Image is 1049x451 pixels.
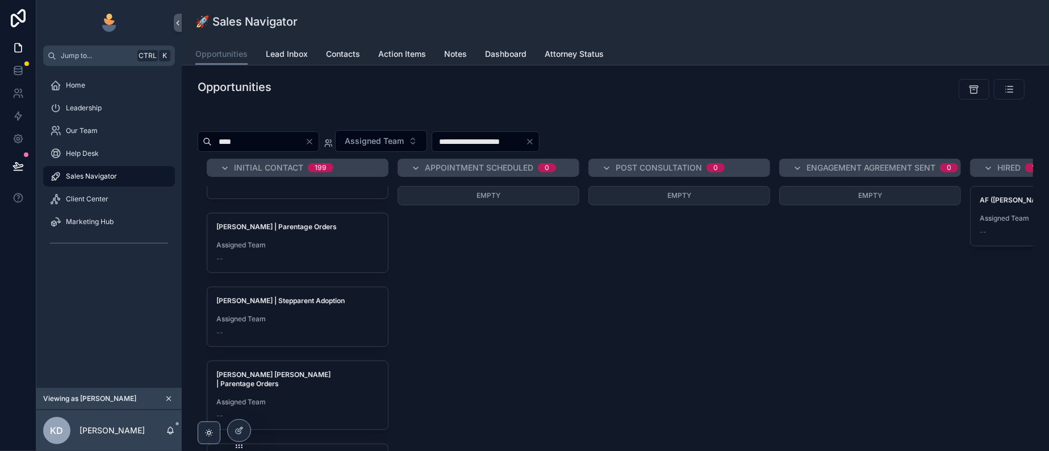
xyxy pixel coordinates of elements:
[266,48,308,60] span: Lead Inbox
[713,163,718,172] div: 0
[216,315,379,324] span: Assigned Team
[51,424,64,437] span: KD
[980,227,987,237] span: --
[477,191,500,200] span: Empty
[216,222,337,231] strong: [PERSON_NAME] | Parentage Orders
[305,137,319,146] button: Clear
[216,241,379,250] span: Assigned Team
[198,79,271,95] h1: Opportunities
[997,162,1021,173] span: Hired
[216,296,345,305] strong: [PERSON_NAME] | Stepparent Adoption
[858,191,882,200] span: Empty
[216,411,223,420] span: --
[216,370,332,388] strong: [PERSON_NAME] [PERSON_NAME] | Parentage Orders
[207,213,388,273] a: [PERSON_NAME] | Parentage OrdersAssigned Team--
[525,137,539,146] button: Clear
[43,212,175,232] a: Marketing Hub
[43,98,175,118] a: Leadership
[378,48,426,60] span: Action Items
[43,166,175,187] a: Sales Navigator
[43,45,175,66] button: Jump to...CtrlK
[66,172,117,181] span: Sales Navigator
[216,254,223,263] span: --
[43,394,136,403] span: Viewing as [PERSON_NAME]
[207,287,388,347] a: [PERSON_NAME] | Stepparent AdoptionAssigned Team--
[234,162,303,173] span: Initial Contact
[66,195,108,204] span: Client Center
[345,135,404,147] span: Assigned Team
[36,66,182,269] div: scrollable content
[667,191,691,200] span: Empty
[315,163,327,172] div: 199
[43,121,175,141] a: Our Team
[207,361,388,430] a: [PERSON_NAME] [PERSON_NAME] | Parentage OrdersAssigned Team--
[326,48,360,60] span: Contacts
[137,50,158,61] span: Ctrl
[1032,163,1035,172] div: 1
[266,44,308,67] a: Lead Inbox
[100,14,118,32] img: App logo
[616,162,702,173] span: Post Consultation
[545,163,549,172] div: 0
[43,75,175,96] a: Home
[160,51,169,60] span: K
[485,44,526,67] a: Dashboard
[947,163,951,172] div: 0
[195,48,248,60] span: Opportunities
[444,44,467,67] a: Notes
[43,189,175,209] a: Client Center
[66,126,98,135] span: Our Team
[195,14,298,30] h1: 🚀 Sales Navigator
[80,425,145,436] p: [PERSON_NAME]
[216,398,379,407] span: Assigned Team
[378,44,426,67] a: Action Items
[485,48,526,60] span: Dashboard
[545,48,604,60] span: Attorney Status
[66,217,114,226] span: Marketing Hub
[66,149,99,158] span: Help Desk
[545,44,604,67] a: Attorney Status
[216,328,223,337] span: --
[66,81,85,90] span: Home
[806,162,935,173] span: Engagement Agreement Sent
[326,44,360,67] a: Contacts
[335,130,427,152] button: Select Button
[66,104,102,113] span: Leadership
[61,51,133,60] span: Jump to...
[444,48,467,60] span: Notes
[425,162,533,173] span: Appointment Scheduled
[195,44,248,65] a: Opportunities
[43,143,175,164] a: Help Desk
